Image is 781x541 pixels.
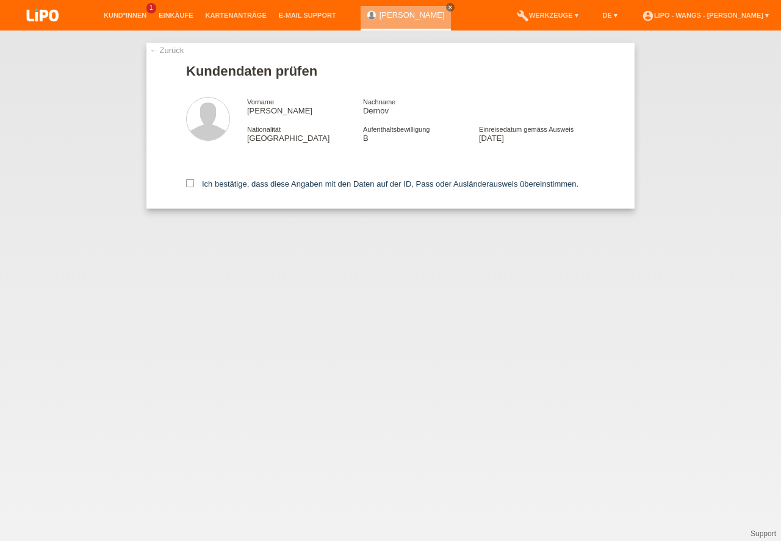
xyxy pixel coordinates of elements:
label: Ich bestätige, dass diese Angaben mit den Daten auf der ID, Pass oder Ausländerausweis übereinsti... [186,179,578,188]
span: Einreisedatum gemäss Ausweis [479,126,574,133]
a: E-Mail Support [273,12,342,19]
a: ← Zurück [149,46,184,55]
a: buildWerkzeuge ▾ [511,12,585,19]
a: [PERSON_NAME] [380,10,445,20]
a: close [446,3,455,12]
a: LIPO pay [12,25,73,34]
a: DE ▾ [597,12,624,19]
div: B [363,124,479,143]
i: account_circle [642,10,654,22]
a: Kartenanträge [200,12,273,19]
span: Vorname [247,98,274,106]
a: Kund*innen [98,12,153,19]
h1: Kundendaten prüfen [186,63,595,79]
span: Nationalität [247,126,281,133]
a: Support [750,529,776,538]
span: Nachname [363,98,395,106]
a: Einkäufe [153,12,199,19]
span: 1 [146,3,156,13]
i: close [447,4,453,10]
div: [GEOGRAPHIC_DATA] [247,124,363,143]
div: [PERSON_NAME] [247,97,363,115]
span: Aufenthaltsbewilligung [363,126,430,133]
i: build [517,10,529,22]
div: [DATE] [479,124,595,143]
a: account_circleLIPO - Wangs - [PERSON_NAME] ▾ [636,12,775,19]
div: Dernov [363,97,479,115]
